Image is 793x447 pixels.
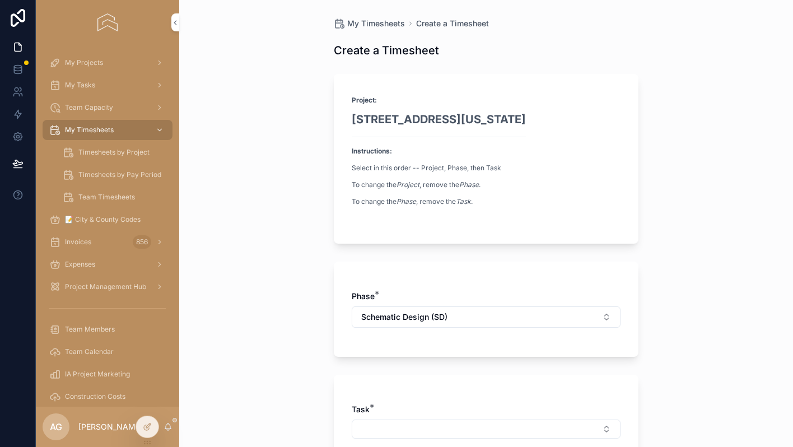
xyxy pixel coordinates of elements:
p: To change the , remove the . [352,180,526,190]
span: Task [352,404,370,414]
span: Invoices [65,238,91,246]
a: Team Timesheets [56,187,172,207]
a: My Projects [43,53,172,73]
a: Project Management Hub [43,277,172,297]
a: Team Calendar [43,342,172,362]
span: Team Members [65,325,115,334]
span: My Timesheets [65,125,114,134]
a: Construction Costs [43,387,172,407]
em: Project [396,180,419,189]
a: Create a Timesheet [416,18,489,29]
h2: [STREET_ADDRESS][US_STATE] [352,112,526,128]
span: Project Management Hub [65,282,146,291]
span: Timesheets by Pay Period [78,170,161,179]
span: Timesheets by Project [78,148,150,157]
span: 📝 City & County Codes [65,215,141,224]
span: Team Capacity [65,103,113,112]
a: My Timesheets [43,120,172,140]
a: Invoices856 [43,232,172,252]
span: IA Project Marketing [65,370,130,379]
a: Expenses [43,254,172,274]
a: My Tasks [43,75,172,95]
span: My Timesheets [347,18,405,29]
a: IA Project Marketing [43,364,172,384]
span: AG [50,420,62,434]
button: Select Button [352,420,621,439]
h1: Create a Timesheet [334,43,439,58]
p: To change the , remove the . [352,197,526,207]
a: My Timesheets [334,18,405,29]
strong: Instructions: [352,147,392,155]
span: Expenses [65,260,95,269]
em: Phase [459,180,479,189]
div: 856 [133,235,151,249]
em: Task [456,197,471,206]
a: Timesheets by Project [56,142,172,162]
div: scrollable content [36,45,179,407]
p: [PERSON_NAME] [78,421,143,432]
a: Team Capacity [43,97,172,118]
a: 📝 City & County Codes [43,209,172,230]
span: Phase [352,291,375,301]
span: My Tasks [65,81,95,90]
span: My Projects [65,58,103,67]
strong: Project: [352,96,377,104]
span: Team Timesheets [78,193,135,202]
a: Team Members [43,319,172,339]
span: Team Calendar [65,347,114,356]
span: Construction Costs [65,392,125,401]
img: App logo [97,13,117,31]
a: Timesheets by Pay Period [56,165,172,185]
span: Schematic Design (SD) [361,311,447,323]
button: Select Button [352,306,621,328]
p: Select in this order -- Project, Phase, then Task [352,163,526,173]
em: Phase [396,197,416,206]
